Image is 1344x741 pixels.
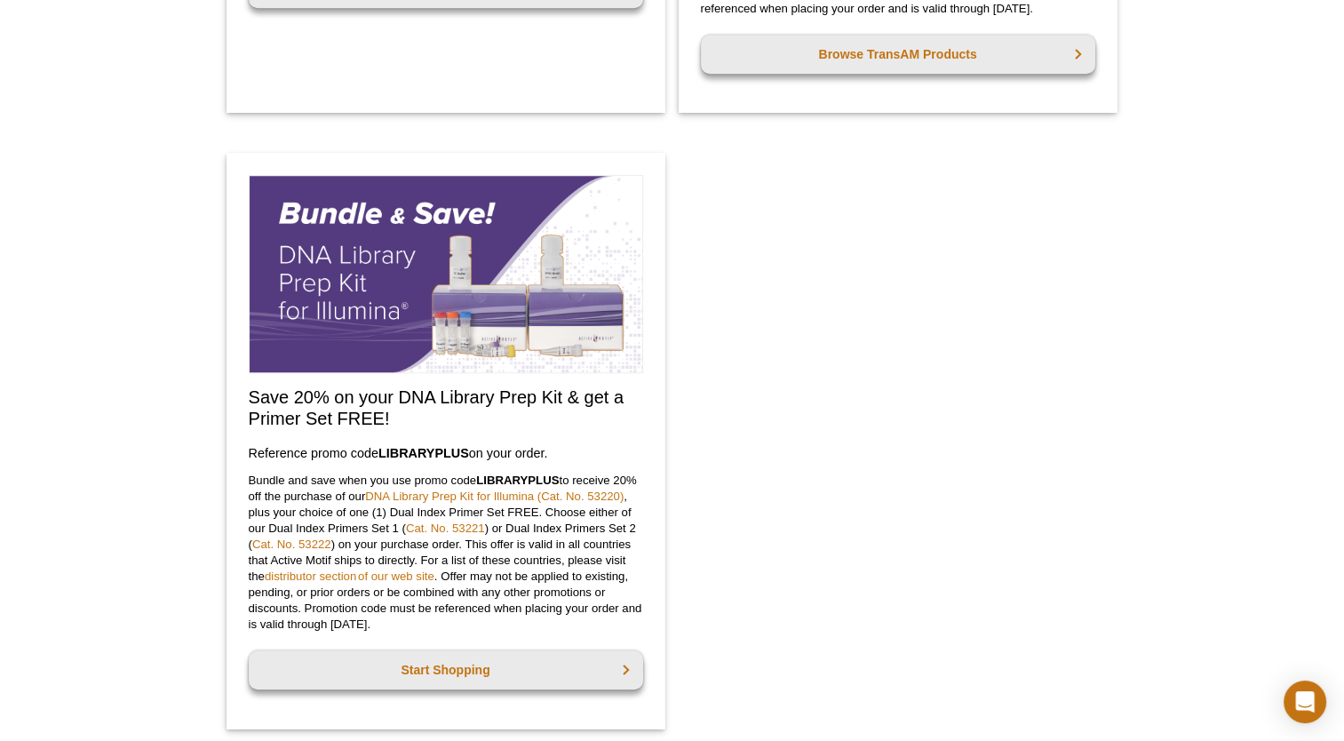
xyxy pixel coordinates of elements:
a: DNA Library Prep Kit for Illumina (Cat. No. 53220) [365,490,624,503]
h3: Reference promo code on your order. [249,442,643,464]
a: Start Shopping [249,650,643,689]
strong: LIBRARYPLUS [476,474,559,487]
p: Bundle and save when you use promo code to receive 20% off the purchase of our , plus your choice... [249,473,643,633]
h2: Save 20% on your DNA Library Prep Kit & get a Primer Set FREE! [249,386,643,429]
img: Save on our DNA Library Prep Kit [249,175,643,373]
a: Cat. No. 53221 [406,522,485,535]
a: Cat. No. 53222 [252,538,331,551]
a: distributor section of our web site [265,570,434,583]
strong: LIBRARYPLUS [378,446,469,460]
a: Browse TransAM Products [701,35,1095,74]
div: Open Intercom Messenger [1284,681,1326,723]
